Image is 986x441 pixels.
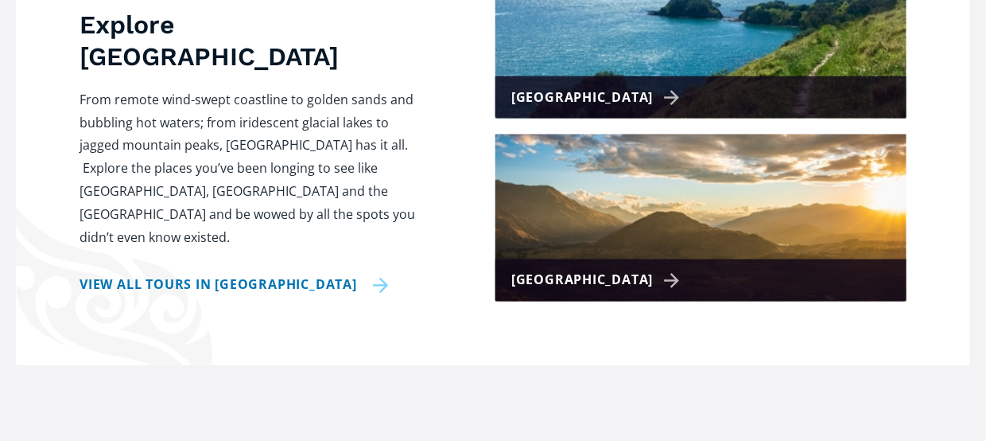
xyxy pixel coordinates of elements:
div: [GEOGRAPHIC_DATA] [511,86,685,109]
h3: Explore [GEOGRAPHIC_DATA] [80,9,416,72]
a: View all tours in [GEOGRAPHIC_DATA] [80,274,389,297]
p: From remote wind-swept coastline to golden sands and bubbling hot waters; from iridescent glacial... [80,88,416,250]
a: [GEOGRAPHIC_DATA] [495,135,906,302]
div: [GEOGRAPHIC_DATA] [511,269,685,292]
